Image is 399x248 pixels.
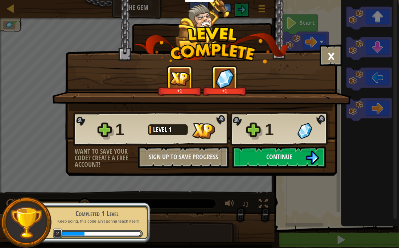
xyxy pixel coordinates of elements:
img: Gems Gained [297,123,312,139]
p: Keep going, this code ain't gonna teach itself! [52,219,143,224]
span: Level [153,125,169,134]
span: Continue [266,152,292,161]
img: XP Gained [170,71,190,86]
img: level_complete.png [134,27,289,63]
img: Continue [305,151,319,165]
div: +1 [204,88,245,94]
div: Completed 1 Level [52,208,143,219]
div: 1 [265,118,293,141]
div: +1 [159,88,200,94]
span: 2 [53,229,63,239]
div: Want to save your code? Create a free account! [75,148,138,168]
img: XP Gained [192,123,215,139]
button: × [320,45,342,66]
button: Sign Up to Save Progress [138,146,229,168]
span: 1 [169,125,172,134]
img: Gems Gained [215,69,234,88]
div: 1 [115,118,144,141]
button: Continue [233,146,326,168]
img: trophy.png [10,206,43,239]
